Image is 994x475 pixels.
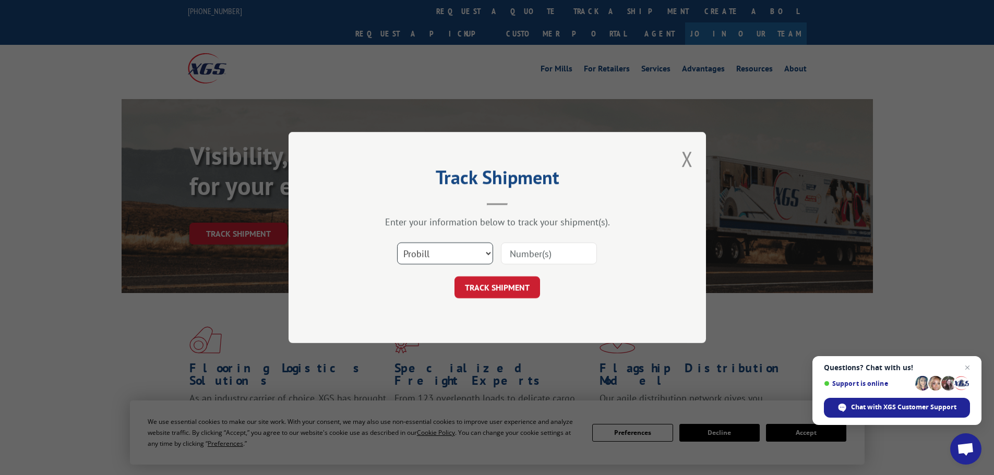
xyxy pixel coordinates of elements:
[851,403,956,412] span: Chat with XGS Customer Support
[681,145,693,173] button: Close modal
[501,242,597,264] input: Number(s)
[341,170,654,190] h2: Track Shipment
[824,398,970,418] div: Chat with XGS Customer Support
[950,433,981,465] div: Open chat
[824,363,970,372] span: Questions? Chat with us!
[961,361,974,374] span: Close chat
[341,216,654,228] div: Enter your information below to track your shipment(s).
[454,276,540,298] button: TRACK SHIPMENT
[824,380,912,387] span: Support is online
